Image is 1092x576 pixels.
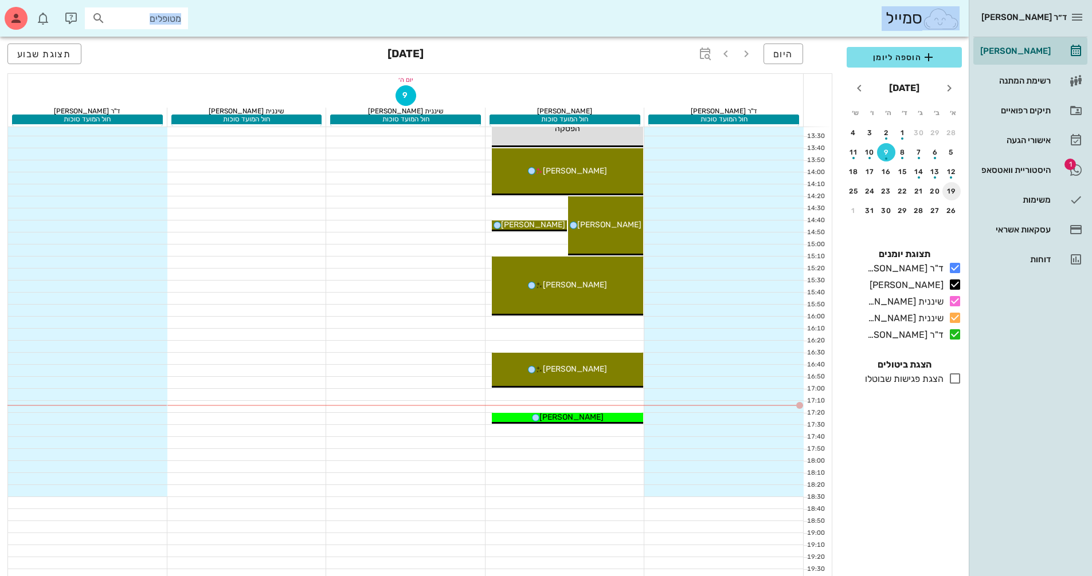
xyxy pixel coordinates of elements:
span: [PERSON_NAME] [577,220,641,230]
div: 3 [861,129,879,137]
div: 18:40 [804,504,827,514]
div: הצגת פגישות שבוטלו [860,372,944,386]
div: שיננית [PERSON_NAME] [863,311,944,325]
h4: תצוגת יומנים [847,247,962,261]
button: 15 [894,163,912,181]
div: דוחות [978,255,1051,264]
span: ד״ר [PERSON_NAME] [981,12,1067,22]
button: 31 [861,202,879,220]
button: 9 [396,85,416,106]
div: 17:00 [804,384,827,394]
button: 1 [894,124,912,142]
div: 28 [942,129,961,137]
div: 18:00 [804,456,827,466]
div: 1 [844,207,863,215]
button: 28 [942,124,961,142]
div: 21 [910,187,928,195]
span: חול המועד סוכות [64,115,111,123]
button: 11 [844,143,863,161]
div: 31 [861,207,879,215]
button: 23 [877,182,895,200]
div: 16:50 [804,372,827,382]
div: 4 [844,129,863,137]
a: אישורי הגעה [973,127,1087,154]
h3: [DATE] [388,44,424,66]
div: 17:40 [804,432,827,442]
button: 22 [894,182,912,200]
div: 15:00 [804,240,827,250]
th: ד׳ [897,103,911,123]
div: 17:20 [804,408,827,418]
div: משימות [978,195,1051,204]
span: תג [1064,159,1076,170]
button: 7 [910,143,928,161]
div: 29 [894,207,912,215]
span: [PERSON_NAME] [543,166,607,176]
div: 18:10 [804,468,827,478]
div: תיקים רפואיים [978,106,1051,115]
span: 9 [396,90,416,100]
span: הוספה ליומן [856,50,953,64]
button: 10 [861,143,879,161]
button: 9 [877,143,895,161]
div: [PERSON_NAME] [978,46,1051,56]
div: 24 [861,187,879,195]
a: תיקים רפואיים [973,97,1087,124]
div: 9 [877,148,895,156]
div: [PERSON_NAME] [865,278,944,292]
div: 17 [861,168,879,176]
div: 2 [877,129,895,137]
button: 27 [926,202,945,220]
span: חול המועד סוכות [541,115,588,123]
h4: הצגת ביטולים [847,358,962,372]
div: 13:40 [804,144,827,153]
div: 30 [877,207,895,215]
button: 3 [861,124,879,142]
div: 17:10 [804,396,827,406]
button: 4 [844,124,863,142]
div: 6 [926,148,945,156]
div: 18:30 [804,492,827,502]
div: 12 [942,168,961,176]
button: 29 [926,124,945,142]
div: 14:50 [804,228,827,238]
div: 15 [894,168,912,176]
button: 13 [926,163,945,181]
button: 21 [910,182,928,200]
div: 30 [910,129,928,137]
button: 30 [877,202,895,220]
button: 8 [894,143,912,161]
div: 7 [910,148,928,156]
button: 6 [926,143,945,161]
button: הוספה ליומן [847,47,962,68]
div: היסטוריית וואטסאפ [978,165,1051,175]
button: 18 [844,163,863,181]
div: 10 [861,148,879,156]
div: 17:30 [804,420,827,430]
a: [PERSON_NAME] [973,37,1087,65]
div: 23 [877,187,895,195]
div: 28 [910,207,928,215]
div: 14:20 [804,192,827,202]
div: 13:30 [804,132,827,141]
button: 24 [861,182,879,200]
span: חול המועד סוכות [700,115,747,123]
button: [DATE] [884,77,924,100]
div: 1 [894,129,912,137]
div: 19:20 [804,553,827,562]
span: תצוגת שבוע [17,49,72,60]
div: יום ה׳ [8,74,803,85]
button: תצוגת שבוע [7,44,81,64]
div: 16 [877,168,895,176]
a: רשימת המתנה [973,67,1087,94]
div: 15:10 [804,252,827,262]
div: 18 [844,168,863,176]
span: [PERSON_NAME] [539,412,604,422]
div: שיננית [PERSON_NAME] [863,295,944,309]
div: 11 [844,148,863,156]
span: חול המועד סוכות [223,115,270,123]
div: 15:30 [804,276,827,286]
th: ב׳ [929,103,944,123]
span: תג [34,9,41,16]
span: [PERSON_NAME] [501,220,565,230]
